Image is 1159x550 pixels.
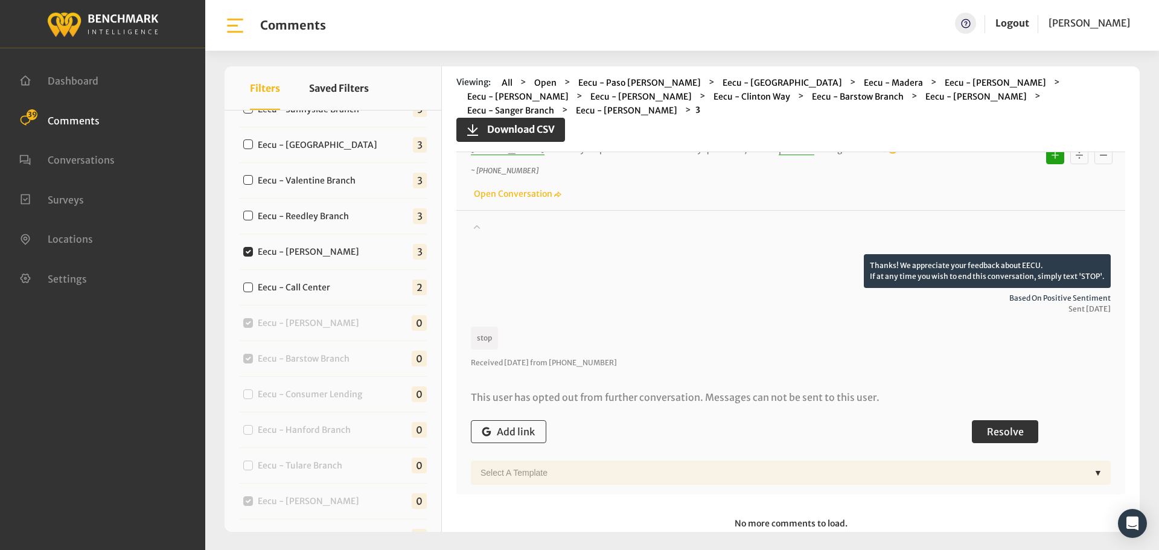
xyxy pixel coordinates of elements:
[243,139,253,149] input: Eecu - [GEOGRAPHIC_DATA]
[19,193,84,205] a: Surveys
[575,76,704,90] button: Eecu - Paso [PERSON_NAME]
[48,114,100,126] span: Comments
[413,173,427,188] span: 3
[254,495,369,508] label: Eecu - [PERSON_NAME]
[995,13,1029,34] a: Logout
[254,353,359,365] label: Eecu - Barstow Branch
[471,304,1111,315] span: Sent [DATE]
[695,104,700,115] strong: 3
[710,90,794,104] button: Eecu - Clinton Way
[412,458,427,473] span: 0
[480,122,555,136] span: Download CSV
[243,247,253,257] input: Eecu - [PERSON_NAME]
[531,76,560,90] button: Open
[456,76,491,90] span: Viewing:
[719,76,846,90] button: Eecu - [GEOGRAPHIC_DATA]
[250,66,280,110] button: Filters
[471,327,498,350] p: stop
[309,66,369,110] button: Saved Filters
[941,76,1050,90] button: Eecu - [PERSON_NAME]
[413,137,427,153] span: 3
[254,246,369,258] label: Eecu - [PERSON_NAME]
[48,272,87,284] span: Settings
[225,15,246,36] img: bar
[19,272,87,284] a: Settings
[243,211,253,220] input: Eecu - Reedley Branch
[1043,143,1116,167] div: Basic example
[864,254,1111,288] p: Thanks! We appreciate your feedback about EECU. If at any time you wish to end this conversation,...
[243,283,253,292] input: Eecu - Call Center
[572,104,681,118] button: Eecu - [PERSON_NAME]
[254,210,359,223] label: Eecu - Reedley Branch
[530,358,617,367] span: from [PHONE_NUMBER]
[471,144,544,155] span: [PERSON_NAME]
[1118,509,1147,538] div: Open Intercom Messenger
[46,9,159,39] img: benchmark
[412,386,427,402] span: 0
[471,166,538,175] i: ~ [PHONE_NUMBER]
[779,144,814,155] span: pleasure
[413,244,427,260] span: 3
[471,293,1111,304] span: Based on positive sentiment
[412,280,427,295] span: 2
[254,459,352,472] label: Eecu - Tulare Branch
[254,139,387,152] label: Eecu - [GEOGRAPHIC_DATA]
[1089,461,1107,485] div: ▼
[464,104,558,118] button: Eecu - Sanger Branch
[48,233,93,245] span: Locations
[412,315,427,331] span: 0
[1049,13,1130,34] a: [PERSON_NAME]
[1049,17,1130,29] span: [PERSON_NAME]
[471,188,561,199] a: Open Conversation
[471,358,503,367] span: Received
[456,118,565,142] button: Download CSV
[412,351,427,366] span: 0
[808,90,907,104] button: Eecu - Barstow Branch
[464,90,572,104] button: Eecu - [PERSON_NAME]
[27,109,37,120] span: 39
[471,390,1111,405] p: This user has opted out from further conversation. Messages can not be sent to this user.
[995,17,1029,29] a: Logout
[19,232,93,244] a: Locations
[860,76,927,90] button: Eecu - Madera
[922,90,1030,104] button: Eecu - [PERSON_NAME]
[19,74,98,86] a: Dashboard
[471,420,546,443] button: Add link
[48,193,84,205] span: Surveys
[260,18,326,33] h1: Comments
[498,76,516,90] button: All
[48,75,98,87] span: Dashboard
[254,531,344,543] label: Eecu - Clinton Way
[254,174,365,187] label: Eecu - Valentine Branch
[412,529,427,545] span: 0
[587,90,695,104] button: Eecu - [PERSON_NAME]
[987,426,1024,438] span: Resolve
[254,281,340,294] label: Eecu - Call Center
[254,388,372,401] label: Eecu - Consumer Lending
[254,317,369,330] label: Eecu - [PERSON_NAME]
[48,154,115,166] span: Conversations
[19,114,100,126] a: Comments 39
[504,358,529,367] span: [DATE]
[972,420,1038,443] button: Resolve
[19,153,115,165] a: Conversations
[474,461,1089,485] div: Select a Template
[456,509,1125,539] p: No more comments to load.
[412,422,427,438] span: 0
[254,424,360,436] label: Eecu - Hanford Branch
[243,175,253,185] input: Eecu - Valentine Branch
[412,493,427,509] span: 0
[413,208,427,224] span: 3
